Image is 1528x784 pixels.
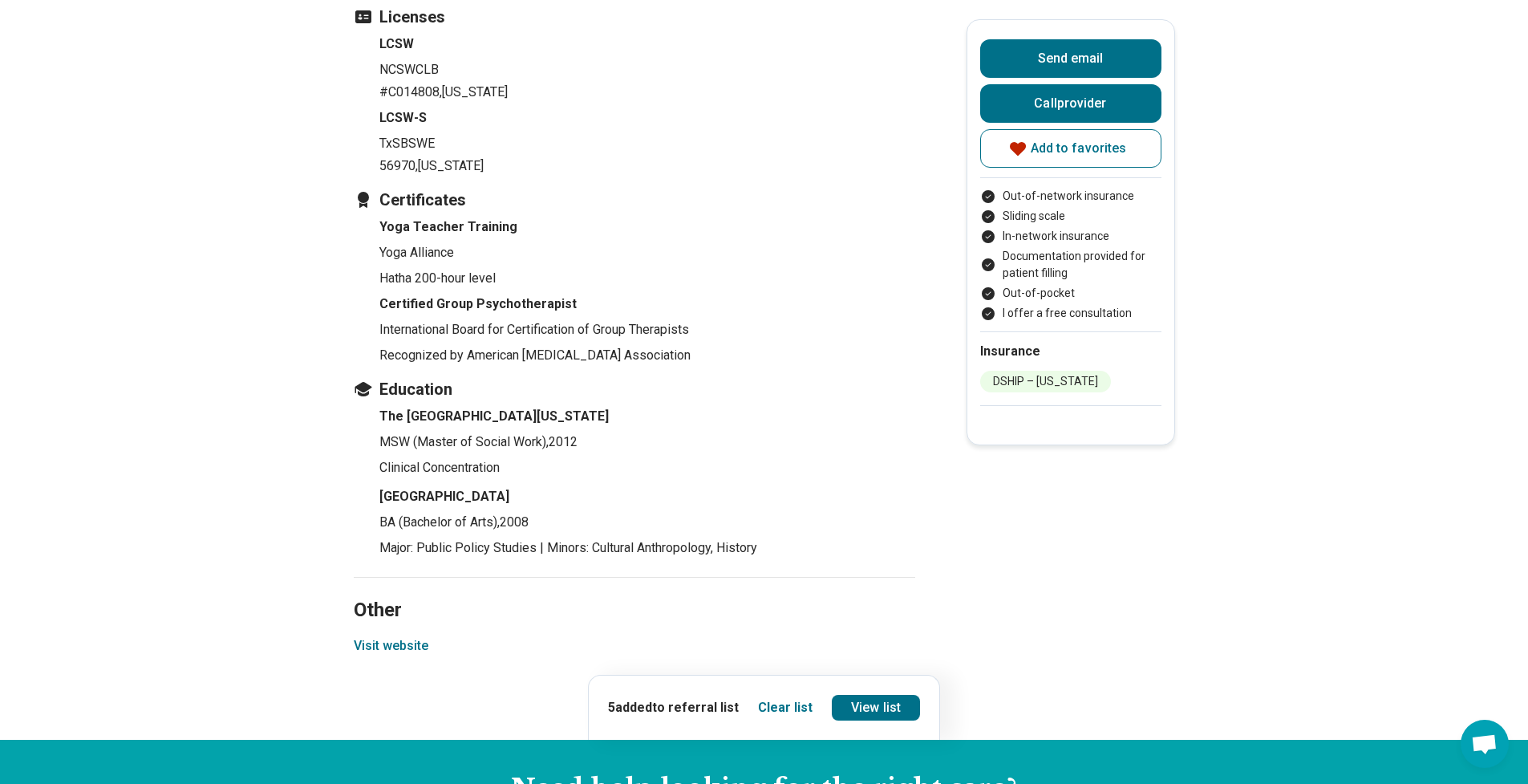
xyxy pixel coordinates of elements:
[980,188,1161,322] ul: Payment options
[608,698,739,717] p: 5 added
[354,6,915,28] h3: Licenses
[980,39,1161,78] button: Send email
[980,342,1161,361] h2: Insurance
[379,134,915,153] p: TxSBSWE
[980,248,1161,282] li: Documentation provided for patient filling
[379,217,915,237] h4: Yoga Teacher Training
[379,156,915,176] p: 56970
[354,636,428,656] button: Visit website
[354,189,915,211] h3: Certificates
[379,433,915,452] p: MSW (Master of Social Work) , 2012
[980,305,1161,322] li: I offer a free consultation
[354,378,915,400] h3: Education
[415,158,484,173] span: , [US_STATE]
[980,208,1161,225] li: Sliding scale
[980,285,1161,302] li: Out-of-pocket
[1031,142,1127,155] span: Add to favorites
[379,407,915,426] h4: The [GEOGRAPHIC_DATA][US_STATE]
[379,458,915,477] p: Clinical Concentration
[980,84,1161,123] button: Callprovider
[379,295,915,314] h4: Certified Group Psychotherapist
[379,513,915,532] p: BA (Bachelor of Arts) , 2008
[980,129,1161,168] button: Add to favorites
[379,346,915,365] p: Recognized by American [MEDICAL_DATA] Association
[379,60,915,79] p: NCSWCLB
[758,698,813,717] button: Clear list
[379,320,915,339] p: International Board for Certification of Group Therapists
[980,188,1161,205] li: Out-of-network insurance
[379,83,915,102] p: #C014808
[379,108,915,128] h4: LCSW-S
[440,84,508,100] span: , [US_STATE]
[379,243,915,262] p: Yoga Alliance
[980,371,1111,392] li: DSHIP – [US_STATE]
[832,695,920,721] a: View list
[379,35,915,54] h4: LCSW
[1461,720,1509,768] div: Open chat
[980,228,1161,245] li: In-network insurance
[379,269,915,288] p: Hatha 200-hour level
[379,538,915,558] p: Major: Public Policy Studies | Minors: Cultural Anthropology, History
[354,559,915,624] h2: Other
[379,487,915,506] h4: [GEOGRAPHIC_DATA]
[652,700,739,715] span: to referral list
